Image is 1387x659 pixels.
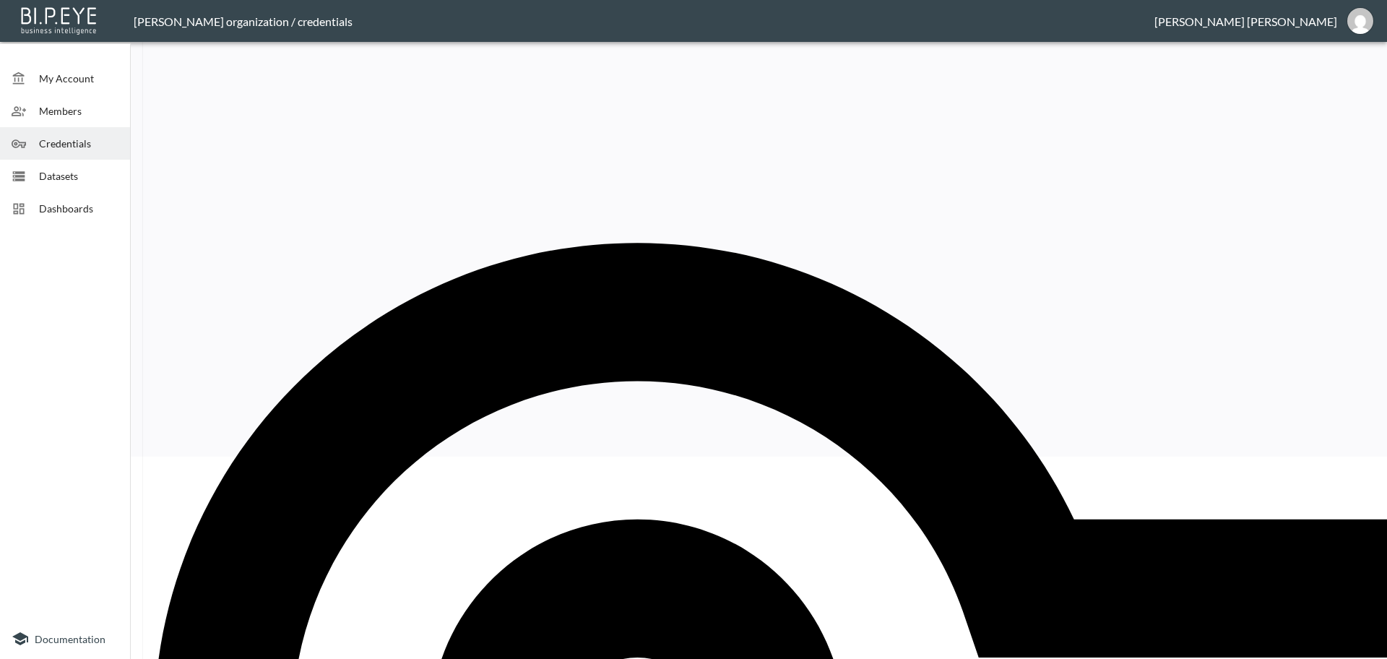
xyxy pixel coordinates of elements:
div: [PERSON_NAME] organization / credentials [134,14,1154,28]
span: Credentials [39,136,118,151]
img: 27d37b131bd726aaca263fd58bd1d726 [1347,8,1373,34]
span: Documentation [35,633,105,645]
img: bipeye-logo [18,4,101,36]
span: Members [39,103,118,119]
button: teresa@swap-commerce.com [1337,4,1383,38]
span: My Account [39,71,118,86]
span: Dashboards [39,201,118,216]
div: [PERSON_NAME] [PERSON_NAME] [1154,14,1337,28]
span: Datasets [39,168,118,184]
a: Documentation [12,630,118,647]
